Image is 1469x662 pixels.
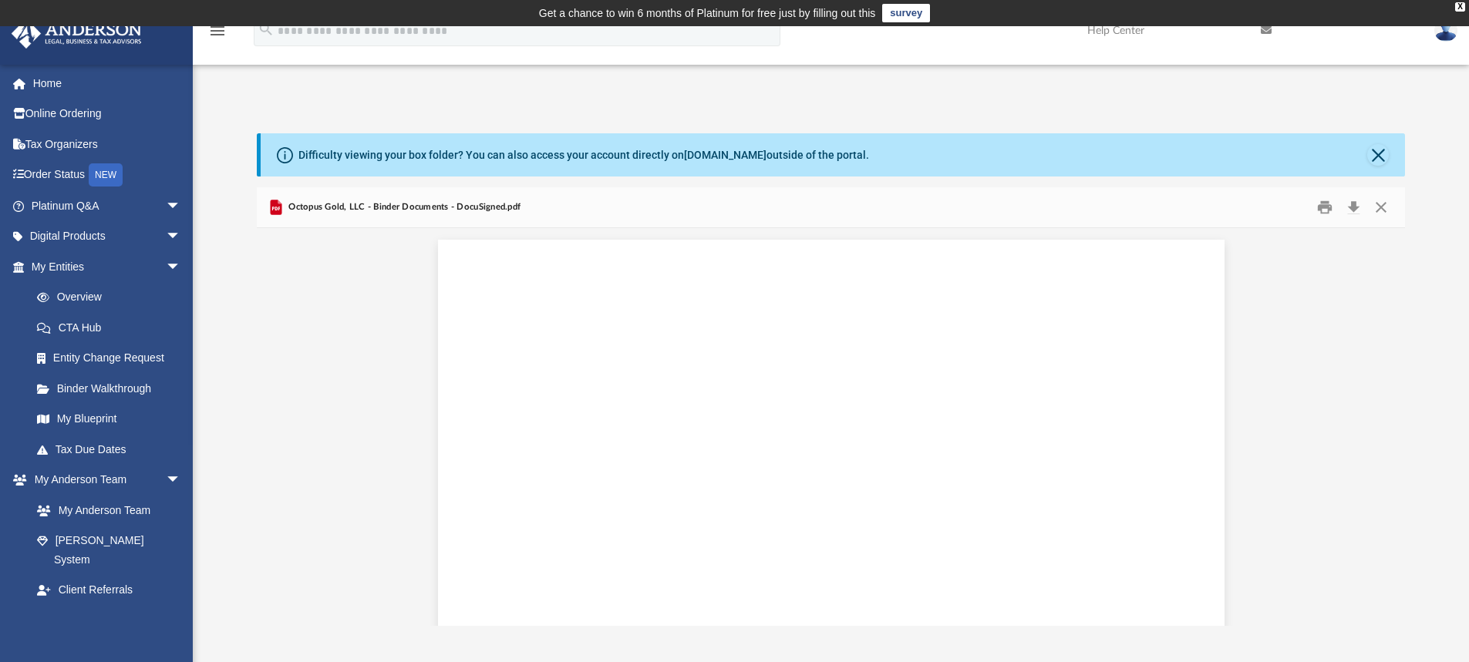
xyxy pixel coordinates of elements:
a: Digital Productsarrow_drop_down [11,221,204,252]
button: Close [1367,196,1395,220]
a: Home [11,68,204,99]
span: arrow_drop_down [166,251,197,283]
img: User Pic [1434,19,1457,42]
a: Entity Change Request [22,343,204,374]
img: Anderson Advisors Platinum Portal [7,18,147,49]
a: [PERSON_NAME] System [22,526,197,575]
span: arrow_drop_down [166,190,197,222]
div: Difficulty viewing your box folder? You can also access your account directly on outside of the p... [298,147,869,163]
a: My Anderson Teamarrow_drop_down [11,465,197,496]
a: survey [882,4,930,22]
button: Print [1309,196,1340,220]
a: Tax Organizers [11,129,204,160]
a: My Anderson Team [22,495,189,526]
span: arrow_drop_down [166,465,197,496]
button: Close [1367,144,1389,166]
a: Platinum Q&Aarrow_drop_down [11,190,204,221]
div: File preview [257,228,1406,626]
span: Octopus Gold, LLC - Binder Documents - DocuSigned.pdf [285,200,521,214]
a: Tax Due Dates [22,434,204,465]
span: arrow_drop_down [166,605,197,637]
span: arrow_drop_down [166,221,197,253]
div: Preview [257,187,1406,626]
div: close [1455,2,1465,12]
i: search [258,21,275,38]
div: Document Viewer [257,228,1406,626]
a: Overview [22,282,204,313]
a: My Documentsarrow_drop_down [11,605,197,636]
a: My Blueprint [22,404,197,435]
i: menu [208,22,227,40]
a: CTA Hub [22,312,204,343]
a: [DOMAIN_NAME] [684,149,767,161]
button: Download [1339,196,1367,220]
a: Client Referrals [22,575,197,606]
a: Binder Walkthrough [22,373,204,404]
a: Order StatusNEW [11,160,204,191]
a: menu [208,29,227,40]
a: My Entitiesarrow_drop_down [11,251,204,282]
div: Get a chance to win 6 months of Platinum for free just by filling out this [539,4,876,22]
a: Online Ordering [11,99,204,129]
div: NEW [89,163,123,187]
